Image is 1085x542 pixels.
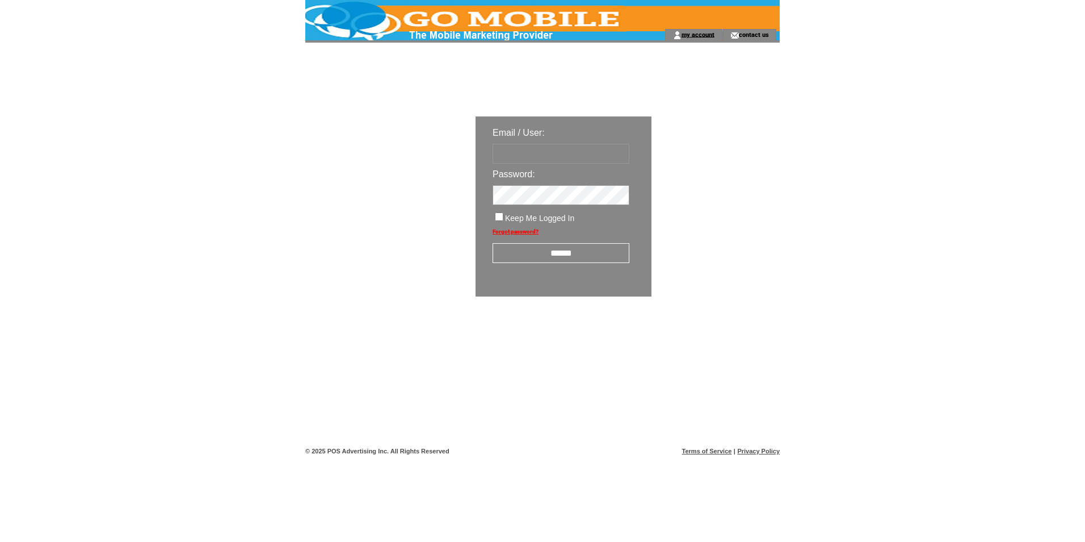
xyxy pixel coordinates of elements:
span: | [734,448,735,455]
a: Forgot password? [493,228,539,235]
img: transparent.png [684,325,741,339]
img: contact_us_icon.gif [730,31,739,40]
a: Terms of Service [682,448,732,455]
a: contact us [739,31,769,38]
img: account_icon.gif [673,31,682,40]
span: Email / User: [493,128,545,137]
a: Privacy Policy [737,448,780,455]
span: Password: [493,169,535,179]
span: Keep Me Logged In [505,214,574,223]
span: © 2025 POS Advertising Inc. All Rights Reserved [305,448,449,455]
a: my account [682,31,714,38]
